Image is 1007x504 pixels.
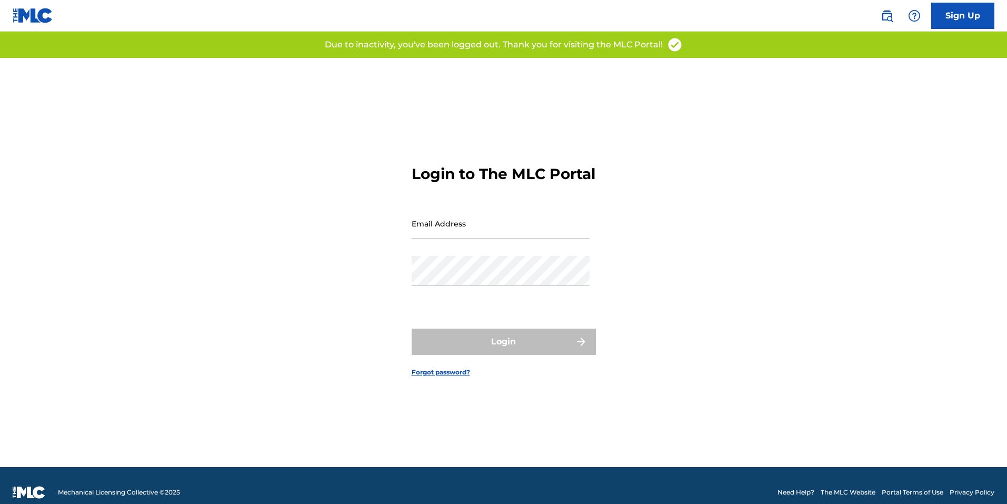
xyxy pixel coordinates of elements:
span: Mechanical Licensing Collective © 2025 [58,488,180,497]
div: Help [904,5,925,26]
a: Forgot password? [412,368,470,377]
a: Sign Up [931,3,994,29]
img: access [667,37,683,53]
p: Due to inactivity, you've been logged out. Thank you for visiting the MLC Portal! [325,38,663,51]
img: search [881,9,893,22]
a: Privacy Policy [950,488,994,497]
a: Public Search [876,5,898,26]
a: Portal Terms of Use [882,488,943,497]
img: logo [13,486,45,499]
h3: Login to The MLC Portal [412,165,595,183]
a: Need Help? [777,488,814,497]
a: The MLC Website [821,488,875,497]
img: help [908,9,921,22]
img: MLC Logo [13,8,53,23]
